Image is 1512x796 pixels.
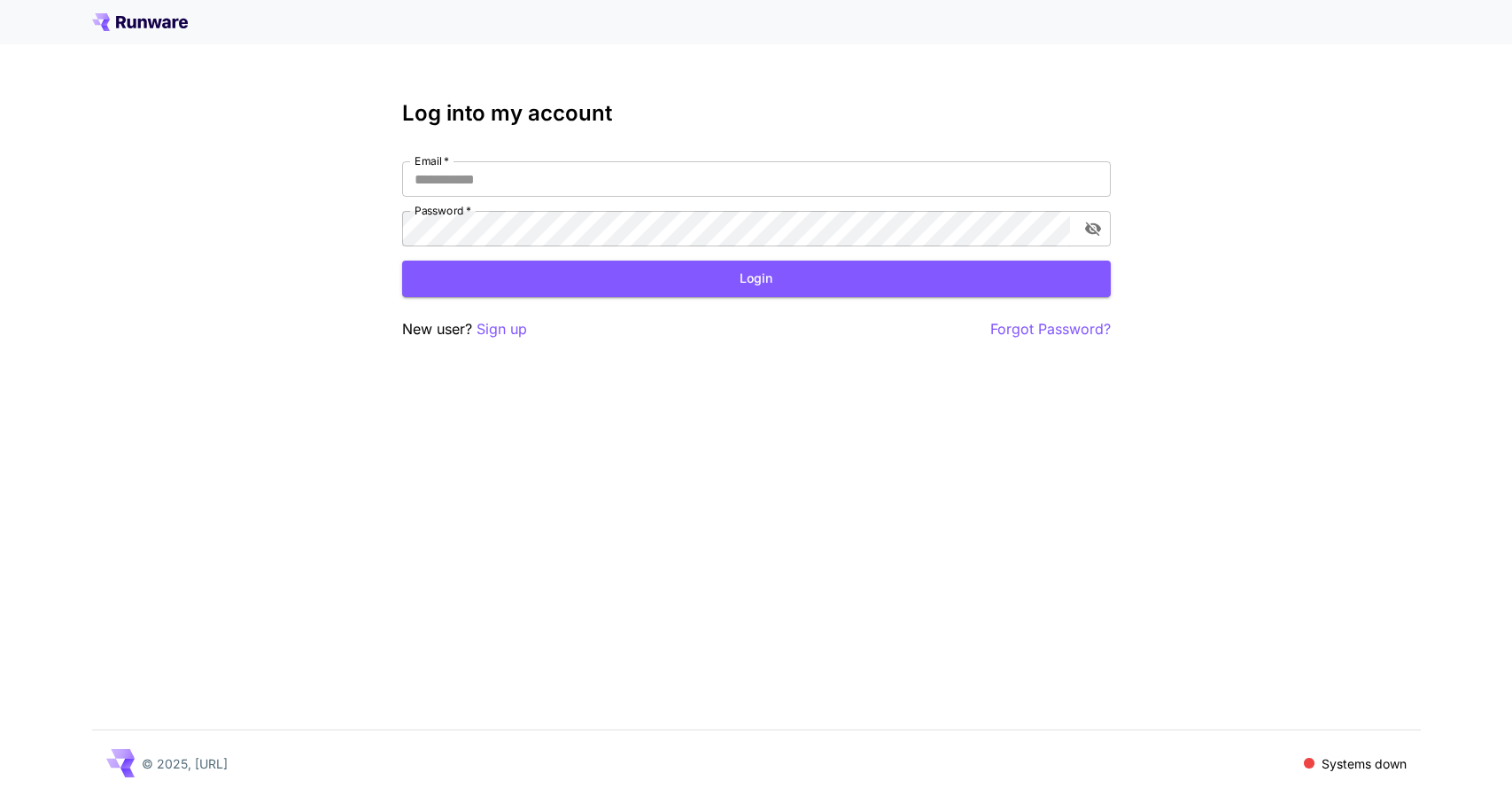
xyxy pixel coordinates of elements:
[990,318,1111,340] button: Forgot Password?
[477,318,527,340] button: Sign up
[402,318,527,340] p: New user?
[1077,213,1109,245] button: toggle password visibility
[402,261,1111,297] button: Login
[415,203,471,218] label: Password
[415,153,449,168] label: Email
[402,101,1111,126] h3: Log into my account
[142,754,228,773] p: © 2025, [URL]
[1322,754,1407,773] p: Systems down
